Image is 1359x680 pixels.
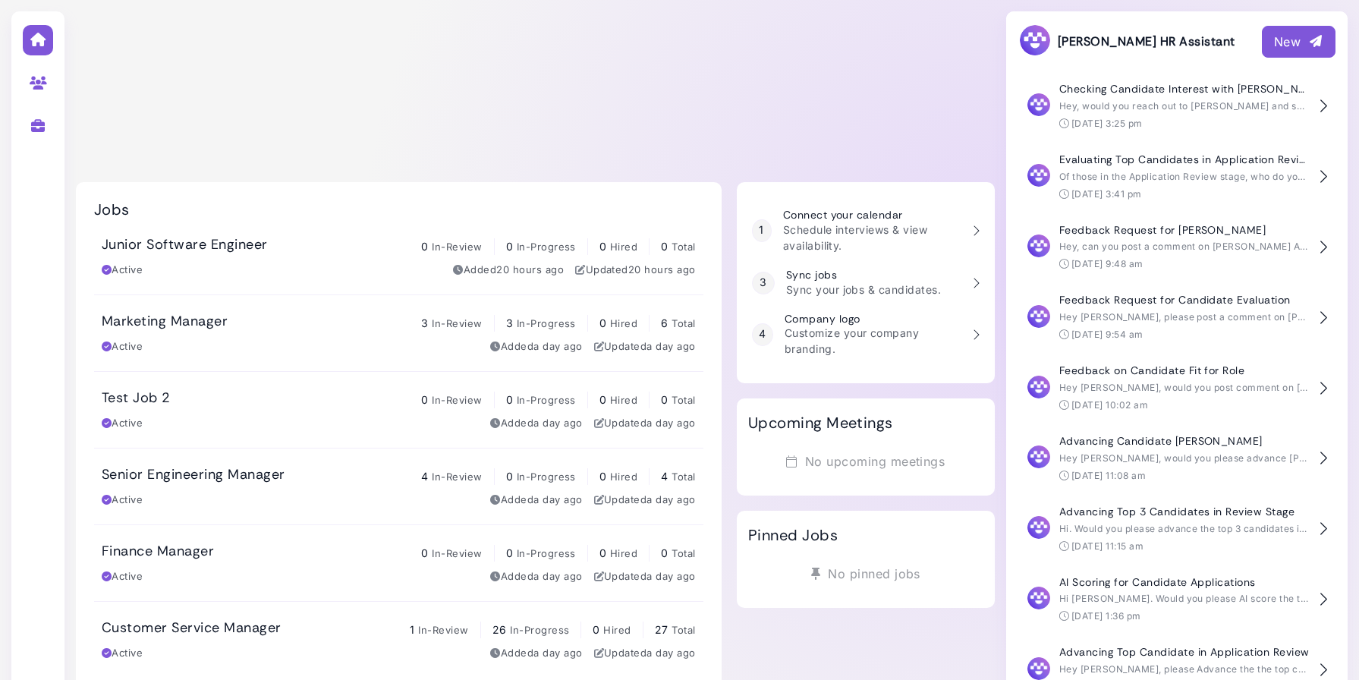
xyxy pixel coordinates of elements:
time: Aug 26, 2025 [533,493,582,505]
div: Active [102,646,143,661]
time: [DATE] 11:15 am [1071,540,1144,552]
span: 0 [506,470,513,483]
p: Schedule interviews & view availability. [783,222,961,253]
div: Updated [594,416,696,431]
time: Aug 26, 2025 [646,417,695,429]
time: Aug 26, 2025 [533,417,582,429]
span: 0 [599,240,606,253]
a: Test Job 2 0 In-Review 0 In-Progress 0 Hired 0 Total Active Addeda day ago Updateda day ago [94,372,703,448]
span: 1 [410,623,414,636]
span: In-Review [432,241,482,253]
time: [DATE] 9:48 am [1071,258,1144,269]
span: 0 [661,240,668,253]
span: 0 [421,546,428,559]
div: Added [490,339,582,354]
div: Updated [594,339,696,354]
button: AI Scoring for Candidate Applications Hi [PERSON_NAME]. Would you please AI score the two candida... [1018,565,1335,635]
div: 4 [752,323,773,346]
h3: Senior Engineering Manager [102,467,285,483]
span: 6 [661,316,668,329]
span: In-Progress [517,471,576,483]
button: Advancing Top 3 Candidates in Review Stage Hi. Would you please advance the top 3 candidates in t... [1018,494,1335,565]
div: Active [102,416,143,431]
div: No upcoming meetings [748,447,983,476]
div: Updated [594,569,696,584]
div: 1 [752,219,772,242]
time: [DATE] 10:02 am [1071,399,1148,411]
button: Feedback Request for Candidate Evaluation Hey [PERSON_NAME], please post a comment on [PERSON_NAM... [1018,282,1335,353]
div: Added [490,493,582,508]
a: Marketing Manager 3 In-Review 3 In-Progress 0 Hired 6 Total Active Addeda day ago Updateda day ago [94,295,703,371]
div: Active [102,493,143,508]
span: Total [672,241,695,253]
a: 4 Company logo Customize your company branding. [744,305,987,365]
h3: Test Job 2 [102,390,171,407]
div: Active [102,569,143,584]
h2: Upcoming Meetings [748,414,893,432]
div: Added [453,263,564,278]
div: 3 [752,272,775,294]
button: Checking Candidate Interest with [PERSON_NAME] Hey, would you reach out to [PERSON_NAME] and see ... [1018,71,1335,142]
h3: Finance Manager [102,543,214,560]
span: 3 [506,316,513,329]
div: No pinned jobs [748,559,983,588]
span: Hired [610,547,637,559]
time: Aug 26, 2025 [496,263,564,275]
span: Hired [603,624,631,636]
span: In-Review [432,317,482,329]
span: In-Review [432,547,482,559]
a: Customer Service Manager 1 In-Review 26 In-Progress 0 Hired 27 Total Active Addeda day ago Update... [94,602,703,678]
div: Updated [594,493,696,508]
span: In-Progress [517,241,576,253]
a: Junior Software Engineer 0 In-Review 0 In-Progress 0 Hired 0 Total Active Added20 hours ago Updat... [94,219,703,294]
h4: Feedback on Candidate Fit for Role [1059,364,1310,377]
time: [DATE] 3:41 pm [1071,188,1142,200]
span: Total [672,624,695,636]
a: 1 Connect your calendar Schedule interviews & view availability. [744,201,987,261]
span: In-Progress [510,624,569,636]
button: Advancing Candidate [PERSON_NAME] Hey [PERSON_NAME], would you please advance [PERSON_NAME]? [DAT... [1018,423,1335,494]
a: Senior Engineering Manager 4 In-Review 0 In-Progress 0 Hired 4 Total Active Addeda day ago Update... [94,449,703,524]
h4: Feedback Request for [PERSON_NAME] [1059,224,1310,237]
span: 0 [661,393,668,406]
time: Aug 26, 2025 [646,647,695,659]
span: 0 [661,546,668,559]
h3: Company logo [785,313,961,326]
span: Total [672,471,695,483]
h4: Checking Candidate Interest with [PERSON_NAME] [1059,83,1310,96]
time: [DATE] 1:36 pm [1071,610,1141,622]
button: Feedback on Candidate Fit for Role Hey [PERSON_NAME], would you post comment on [PERSON_NAME] sha... [1018,353,1335,423]
span: Total [672,317,695,329]
div: Added [490,416,582,431]
h4: Advancing Top 3 Candidates in Review Stage [1059,505,1310,518]
h4: AI Scoring for Candidate Applications [1059,576,1310,589]
span: In-Review [432,394,482,406]
span: 26 [492,623,507,636]
time: Aug 26, 2025 [533,647,582,659]
a: 3 Sync jobs Sync your jobs & candidates. [744,261,987,305]
a: Finance Manager 0 In-Review 0 In-Progress 0 Hired 0 Total Active Addeda day ago Updateda day ago [94,525,703,601]
span: Total [672,394,695,406]
h3: Connect your calendar [783,209,961,222]
h2: Pinned Jobs [748,526,838,544]
span: 4 [661,470,668,483]
h4: Evaluating Top Candidates in Application Review [1059,153,1310,166]
h4: Advancing Top Candidate in Application Review [1059,646,1310,659]
button: New [1262,26,1335,58]
span: Hired [610,471,637,483]
span: In-Progress [517,394,576,406]
h4: Feedback Request for Candidate Evaluation [1059,294,1310,307]
span: 4 [421,470,428,483]
span: 0 [506,240,513,253]
span: 0 [593,623,599,636]
div: Updated [575,263,696,278]
time: Aug 26, 2025 [646,493,695,505]
span: 0 [599,470,606,483]
button: Feedback Request for [PERSON_NAME] Hey, can you post a comment on [PERSON_NAME] Applicant sharing... [1018,212,1335,283]
time: Aug 26, 2025 [533,570,582,582]
h3: Junior Software Engineer [102,237,268,253]
time: [DATE] 9:54 am [1071,329,1144,340]
span: Total [672,547,695,559]
span: In-Review [418,624,468,636]
time: Aug 26, 2025 [628,263,696,275]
